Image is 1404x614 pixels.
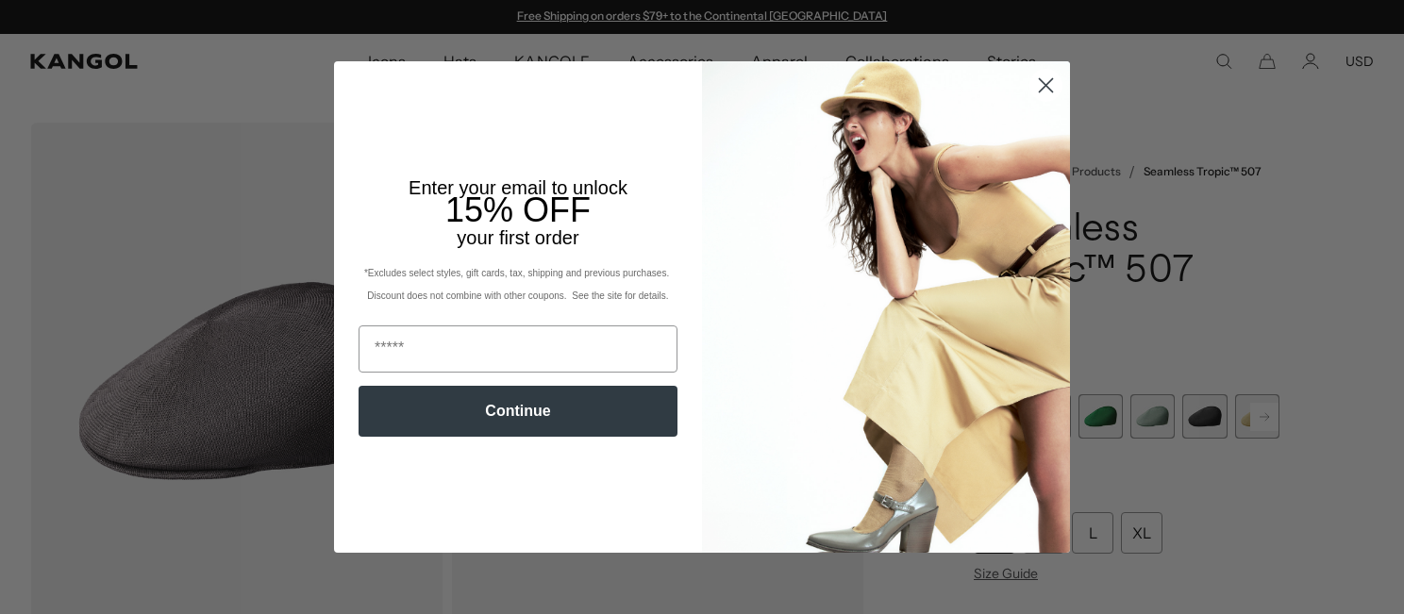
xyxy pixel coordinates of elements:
button: Close dialog [1029,69,1062,102]
span: *Excludes select styles, gift cards, tax, shipping and previous purchases. Discount does not comb... [364,268,672,301]
span: 15% OFF [445,191,591,229]
img: 93be19ad-e773-4382-80b9-c9d740c9197f.jpeg [702,61,1070,552]
input: Email [359,325,677,373]
span: your first order [457,227,578,248]
span: Enter your email to unlock [409,177,627,198]
button: Continue [359,386,677,437]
